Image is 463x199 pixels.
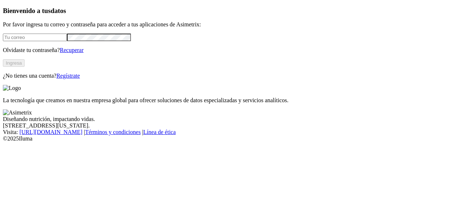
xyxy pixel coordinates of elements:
[3,129,460,135] div: Visita : | |
[3,116,460,122] div: Diseñando nutrición, impactando vidas.
[3,73,460,79] p: ¿No tienes una cuenta?
[3,122,460,129] div: [STREET_ADDRESS][US_STATE].
[3,109,32,116] img: Asimetrix
[3,7,460,15] h3: Bienvenido a tus
[3,47,460,53] p: Olvidaste tu contraseña?
[56,73,80,79] a: Regístrate
[143,129,176,135] a: Línea de ética
[60,47,84,53] a: Recuperar
[3,135,460,142] div: © 2025 Iluma
[3,59,25,67] button: Ingresa
[3,97,460,104] p: La tecnología que creamos en nuestra empresa global para ofrecer soluciones de datos especializad...
[51,7,66,14] span: datos
[3,34,67,41] input: Tu correo
[20,129,82,135] a: [URL][DOMAIN_NAME]
[3,21,460,28] p: Por favor ingresa tu correo y contraseña para acceder a tus aplicaciones de Asimetrix:
[85,129,141,135] a: Términos y condiciones
[3,85,21,91] img: Logo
